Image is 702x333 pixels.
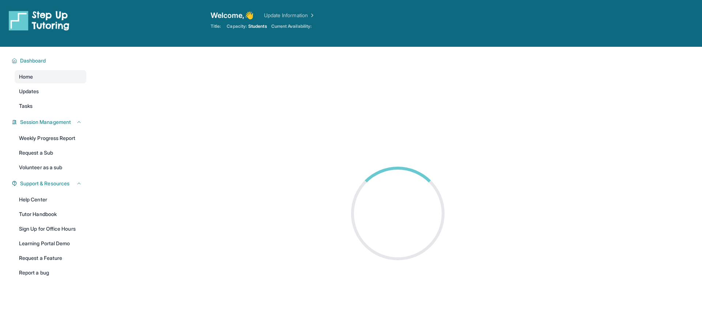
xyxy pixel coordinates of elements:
[17,180,82,187] button: Support & Resources
[15,70,86,83] a: Home
[15,266,86,279] a: Report a bug
[15,132,86,145] a: Weekly Progress Report
[211,10,254,20] span: Welcome, 👋
[15,251,86,265] a: Request a Feature
[20,118,71,126] span: Session Management
[17,57,82,64] button: Dashboard
[15,222,86,235] a: Sign Up for Office Hours
[15,99,86,113] a: Tasks
[15,193,86,206] a: Help Center
[20,57,46,64] span: Dashboard
[19,73,33,80] span: Home
[9,10,69,31] img: logo
[211,23,221,29] span: Title:
[20,180,69,187] span: Support & Resources
[308,12,315,19] img: Chevron Right
[17,118,82,126] button: Session Management
[264,12,315,19] a: Update Information
[248,23,267,29] span: Students
[19,88,39,95] span: Updates
[227,23,247,29] span: Capacity:
[15,208,86,221] a: Tutor Handbook
[15,146,86,159] a: Request a Sub
[19,102,33,110] span: Tasks
[15,237,86,250] a: Learning Portal Demo
[15,161,86,174] a: Volunteer as a sub
[15,85,86,98] a: Updates
[271,23,312,29] span: Current Availability:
